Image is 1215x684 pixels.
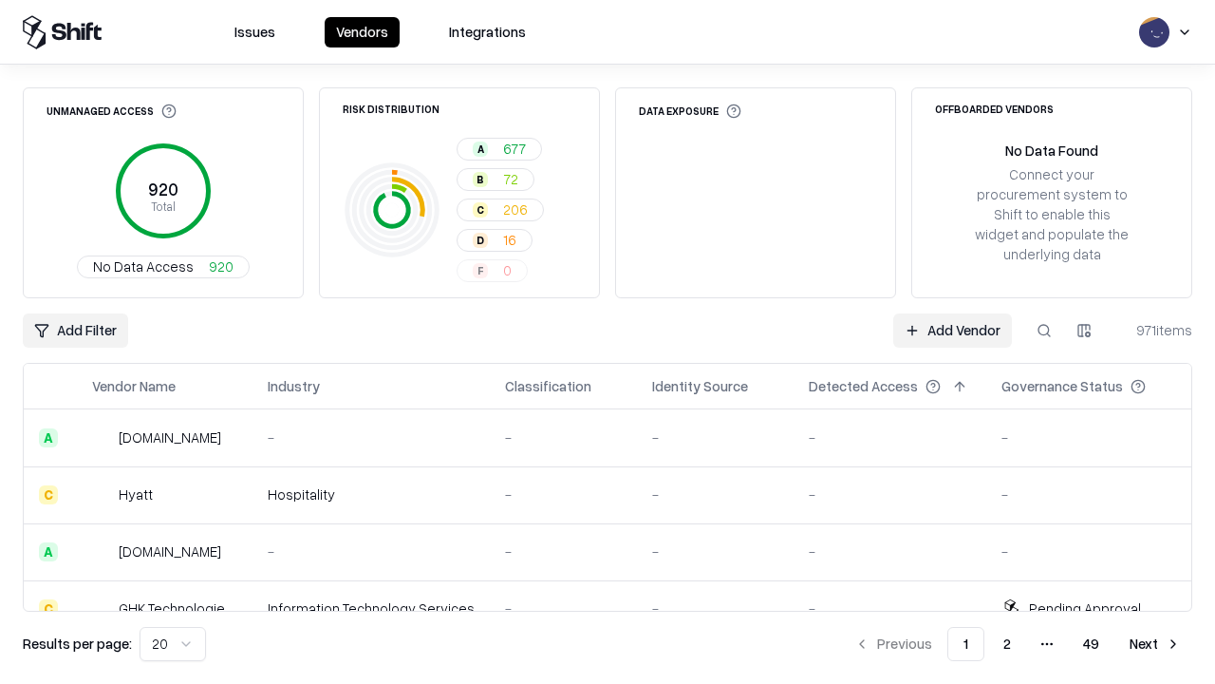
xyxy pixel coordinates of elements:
[23,634,132,654] p: Results per page:
[503,169,518,189] span: 72
[457,168,534,191] button: B72
[39,428,58,447] div: A
[652,376,748,396] div: Identity Source
[119,598,237,618] div: GHK Technologies Inc.
[457,138,542,161] button: A677
[325,17,400,47] button: Vendors
[988,627,1026,661] button: 2
[119,484,153,504] div: Hyatt
[809,376,918,396] div: Detected Access
[503,199,528,219] span: 206
[652,598,778,618] div: -
[223,17,287,47] button: Issues
[92,599,111,618] img: GHK Technologies Inc.
[473,233,488,248] div: D
[268,427,475,447] div: -
[47,104,177,119] div: Unmanaged Access
[935,104,1054,114] div: Offboarded Vendors
[39,542,58,561] div: A
[1001,376,1123,396] div: Governance Status
[268,541,475,561] div: -
[119,541,221,561] div: [DOMAIN_NAME]
[473,172,488,187] div: B
[23,313,128,348] button: Add Filter
[268,484,475,504] div: Hospitality
[809,484,971,504] div: -
[973,164,1131,265] div: Connect your procurement system to Shift to enable this widget and populate the underlying data
[77,256,250,278] button: No Data Access920
[1116,320,1192,340] div: 971 items
[39,599,58,618] div: C
[92,428,111,447] img: intrado.com
[92,542,111,561] img: primesec.co.il
[505,427,622,447] div: -
[92,376,176,396] div: Vendor Name
[268,376,320,396] div: Industry
[343,104,439,114] div: Risk Distribution
[503,139,526,159] span: 677
[652,484,778,504] div: -
[809,598,971,618] div: -
[473,142,488,157] div: A
[92,485,111,504] img: Hyatt
[209,256,234,276] span: 920
[1005,141,1098,161] div: No Data Found
[1001,484,1176,504] div: -
[503,230,516,250] span: 16
[93,256,194,276] span: No Data Access
[843,627,1192,661] nav: pagination
[438,17,537,47] button: Integrations
[652,427,778,447] div: -
[1001,541,1176,561] div: -
[457,229,533,252] button: D16
[639,104,741,119] div: Data Exposure
[268,598,475,618] div: Information Technology Services
[1068,627,1114,661] button: 49
[473,202,488,218] div: C
[1118,627,1192,661] button: Next
[151,199,176,214] tspan: Total
[1001,427,1176,447] div: -
[809,427,971,447] div: -
[148,179,178,199] tspan: 920
[505,598,622,618] div: -
[119,427,221,447] div: [DOMAIN_NAME]
[505,541,622,561] div: -
[505,484,622,504] div: -
[652,541,778,561] div: -
[809,541,971,561] div: -
[457,199,544,221] button: C206
[1029,598,1141,618] div: Pending Approval
[505,376,591,396] div: Classification
[893,313,1012,348] a: Add Vendor
[39,485,58,504] div: C
[947,627,984,661] button: 1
